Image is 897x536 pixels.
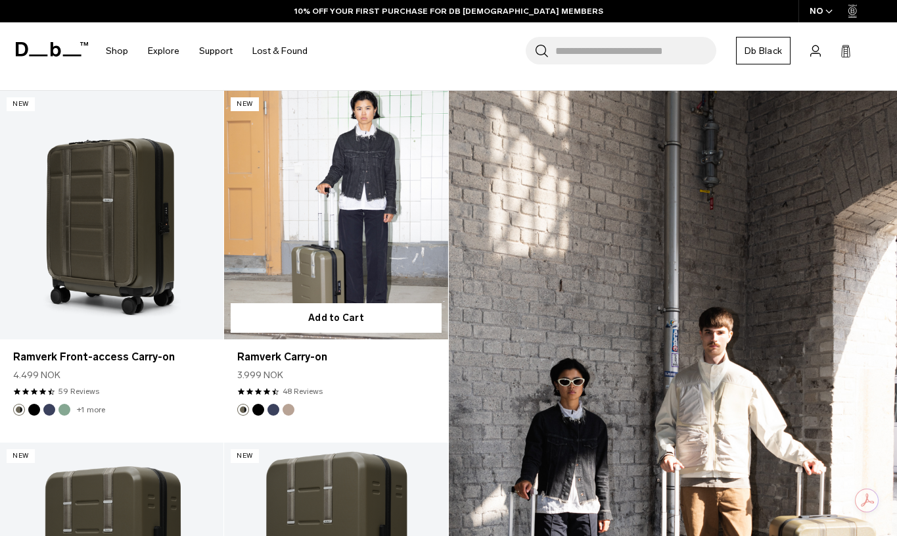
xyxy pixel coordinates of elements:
[28,404,40,416] button: Black Out
[13,404,25,416] button: Forest Green
[148,28,179,74] a: Explore
[106,28,128,74] a: Shop
[13,349,210,365] a: Ramverk Front-access Carry-on
[199,28,233,74] a: Support
[283,404,294,416] button: Fogbow Beige
[13,368,60,382] span: 4.499 NOK
[224,91,448,339] a: Ramverk Carry-on
[736,37,791,64] a: Db Black
[237,368,283,382] span: 3.999 NOK
[43,404,55,416] button: Blue Hour
[252,28,308,74] a: Lost & Found
[294,5,603,17] a: 10% OFF YOUR FIRST PURCHASE FOR DB [DEMOGRAPHIC_DATA] MEMBERS
[237,404,249,416] button: Forest Green
[231,97,259,111] p: New
[58,385,99,397] a: 59 reviews
[58,404,70,416] button: Green Ray
[252,404,264,416] button: Black Out
[231,449,259,463] p: New
[283,385,323,397] a: 48 reviews
[96,22,317,80] nav: Main Navigation
[7,449,35,463] p: New
[7,97,35,111] p: New
[267,404,279,416] button: Blue Hour
[237,349,434,365] a: Ramverk Carry-on
[77,405,105,414] a: +1 more
[231,303,441,333] button: Add to Cart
